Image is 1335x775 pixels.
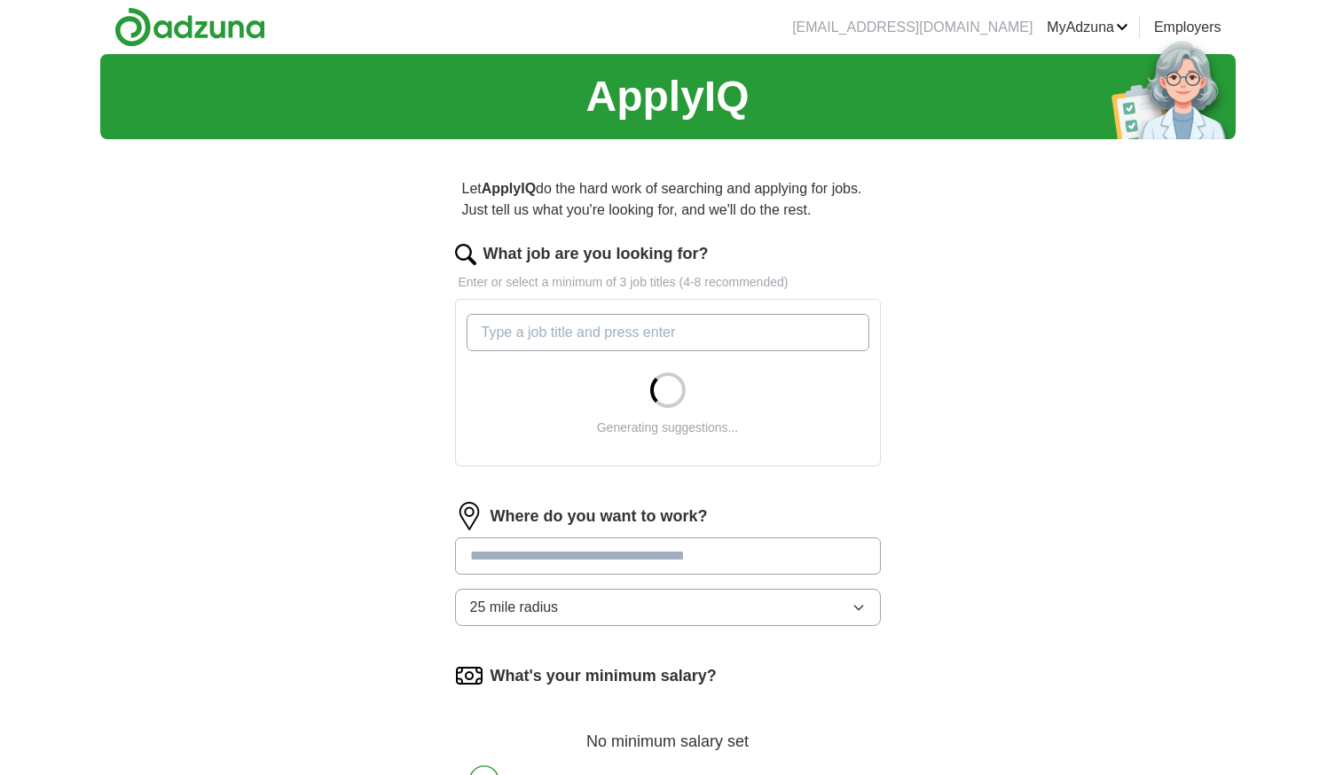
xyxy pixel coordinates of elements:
label: What job are you looking for? [483,242,709,266]
label: Where do you want to work? [491,505,708,528]
strong: ApplyIQ [482,181,536,196]
button: 25 mile radius [455,589,881,626]
div: Generating suggestions... [597,419,739,437]
label: What's your minimum salary? [491,664,717,688]
a: MyAdzuna [1047,17,1128,38]
li: [EMAIL_ADDRESS][DOMAIN_NAME] [792,17,1033,38]
span: 25 mile radius [470,597,559,618]
img: salary.png [455,661,483,690]
p: Enter or select a minimum of 3 job titles (4-8 recommended) [455,273,881,292]
img: search.png [455,244,476,265]
div: No minimum salary set [455,711,881,754]
p: Let do the hard work of searching and applying for jobs. Just tell us what you're looking for, an... [455,171,881,228]
h1: ApplyIQ [585,65,749,129]
img: Adzuna logo [114,7,265,47]
input: Type a job title and press enter [467,314,869,351]
a: Employers [1154,17,1221,38]
img: location.png [455,502,483,530]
